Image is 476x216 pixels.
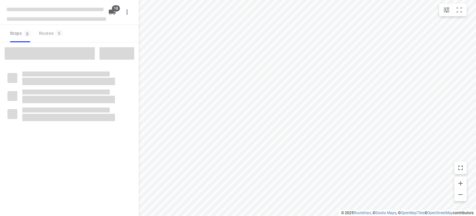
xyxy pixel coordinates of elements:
[401,211,425,215] a: OpenMapTiles
[439,4,467,16] div: small contained button group
[354,211,371,215] a: Routetitan
[341,211,474,215] li: © 2025 , © , © © contributors
[375,211,396,215] a: Stadia Maps
[440,4,453,16] button: Map settings
[427,211,453,215] a: OpenStreetMap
